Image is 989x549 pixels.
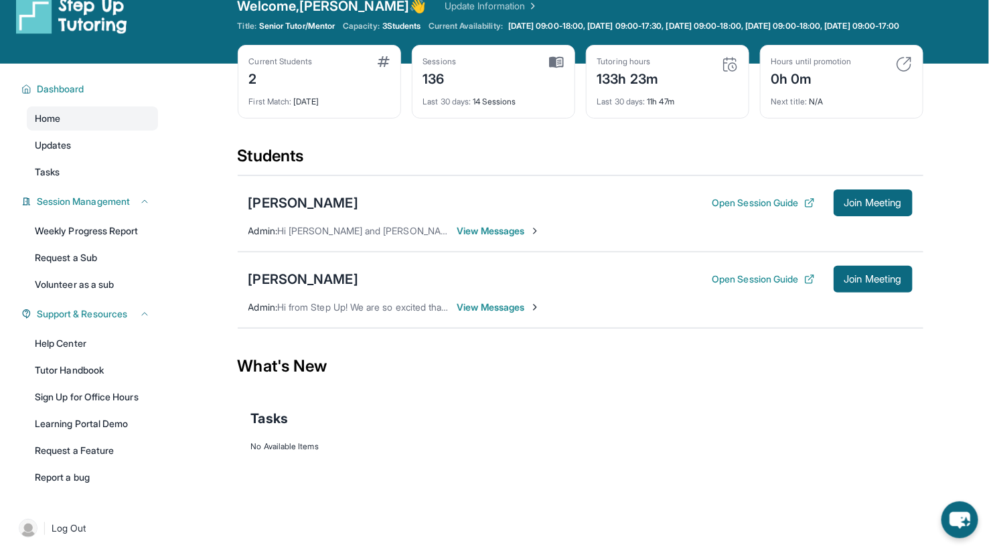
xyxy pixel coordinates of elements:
[423,96,471,106] span: Last 30 days :
[249,88,390,107] div: [DATE]
[597,88,738,107] div: 11h 47m
[43,520,46,536] span: |
[248,225,277,236] span: Admin :
[771,67,852,88] div: 0h 0m
[27,219,158,243] a: Weekly Progress Report
[19,519,37,538] img: user-img
[834,189,913,216] button: Join Meeting
[238,337,923,396] div: What's New
[27,133,158,157] a: Updates
[35,112,60,125] span: Home
[27,272,158,297] a: Volunteer as a sub
[834,266,913,293] button: Join Meeting
[27,106,158,131] a: Home
[549,56,564,68] img: card
[597,96,645,106] span: Last 30 days :
[27,465,158,489] a: Report a bug
[238,21,256,31] span: Title:
[249,56,313,67] div: Current Students
[423,67,457,88] div: 136
[423,56,457,67] div: Sessions
[238,145,923,175] div: Students
[248,193,358,212] div: [PERSON_NAME]
[712,272,814,286] button: Open Session Guide
[27,160,158,184] a: Tasks
[597,56,659,67] div: Tutoring hours
[429,21,503,31] span: Current Availability:
[771,56,852,67] div: Hours until promotion
[27,331,158,356] a: Help Center
[37,82,84,96] span: Dashboard
[771,88,912,107] div: N/A
[37,195,130,208] span: Session Management
[457,301,541,314] span: View Messages
[457,224,541,238] span: View Messages
[248,270,358,289] div: [PERSON_NAME]
[506,21,903,31] a: [DATE] 09:00-18:00, [DATE] 09:00-17:30, [DATE] 09:00-18:00, [DATE] 09:00-18:00, [DATE] 09:00-17:00
[35,165,60,179] span: Tasks
[248,301,277,313] span: Admin :
[27,439,158,463] a: Request a Feature
[597,67,659,88] div: 133h 23m
[423,88,564,107] div: 14 Sessions
[249,67,313,88] div: 2
[508,21,900,31] span: [DATE] 09:00-18:00, [DATE] 09:00-17:30, [DATE] 09:00-18:00, [DATE] 09:00-18:00, [DATE] 09:00-17:00
[52,522,86,535] span: Log Out
[378,56,390,67] img: card
[13,514,158,543] a: |Log Out
[27,358,158,382] a: Tutor Handbook
[27,246,158,270] a: Request a Sub
[251,409,288,428] span: Tasks
[251,441,910,452] div: No Available Items
[844,275,902,283] span: Join Meeting
[722,56,738,72] img: card
[31,195,150,208] button: Session Management
[31,82,150,96] button: Dashboard
[27,385,158,409] a: Sign Up for Office Hours
[259,21,335,31] span: Senior Tutor/Mentor
[37,307,127,321] span: Support & Resources
[31,307,150,321] button: Support & Resources
[35,139,72,152] span: Updates
[530,226,540,236] img: Chevron-Right
[249,96,292,106] span: First Match :
[27,412,158,436] a: Learning Portal Demo
[941,501,978,538] button: chat-button
[844,199,902,207] span: Join Meeting
[771,96,808,106] span: Next title :
[343,21,380,31] span: Capacity:
[382,21,421,31] span: 3 Students
[530,302,540,313] img: Chevron-Right
[712,196,814,210] button: Open Session Guide
[896,56,912,72] img: card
